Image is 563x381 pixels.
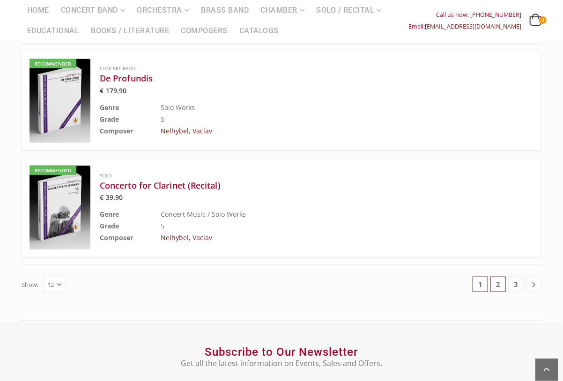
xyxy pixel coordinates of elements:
[161,220,487,232] td: 5
[22,279,38,291] label: Show:
[234,21,284,41] a: Catalogs
[100,193,123,202] bdi: 39.90
[100,126,133,135] b: Composer
[100,180,487,191] a: Concerto for Clarinet (Recital)
[490,277,506,292] a: 2
[408,9,521,21] div: Call us now: [PHONE_NUMBER]
[86,21,175,41] a: Books / Literature
[508,277,524,292] a: 3
[100,86,127,95] bdi: 179.90
[155,358,408,369] p: Get all the latest information on Events, Sales and Offers.
[161,102,487,113] td: Solo Works
[408,21,521,32] div: Email:
[100,103,119,112] b: Genre
[30,59,90,143] a: Recommended
[100,86,104,95] span: €
[22,21,85,41] a: Educational
[161,113,487,125] td: 5
[30,59,76,68] div: Recommended
[161,208,487,220] td: Concert Music / Solo Works
[100,193,104,202] span: €
[100,210,119,219] b: Genre
[539,16,547,24] span: 0
[473,277,488,292] span: 1
[100,73,487,84] a: De Profundis
[161,233,212,242] a: Nelhybel, Vaclav
[425,22,521,30] a: [EMAIL_ADDRESS][DOMAIN_NAME]
[161,126,212,135] a: Nelhybel, Vaclav
[30,166,76,175] div: Recommended
[176,21,234,41] a: Composers
[155,345,408,359] h2: Subscribe to Our Newsletter
[100,233,133,242] b: Composer
[100,65,135,72] a: Concert Band
[100,172,112,179] a: Solo
[30,166,90,249] a: Recommended
[100,115,119,124] b: Grade
[100,221,119,230] b: Grade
